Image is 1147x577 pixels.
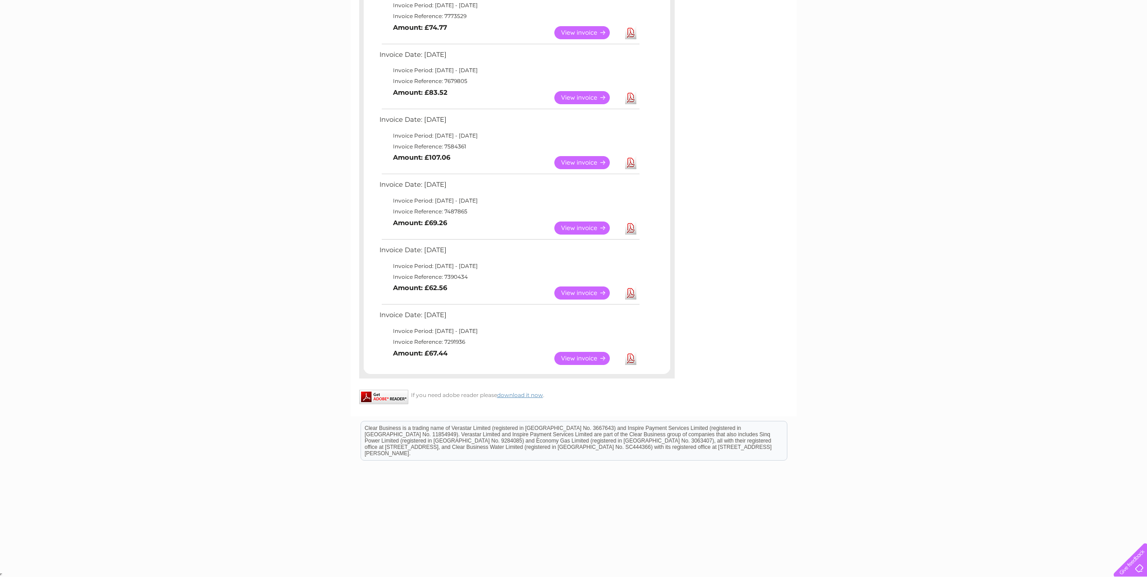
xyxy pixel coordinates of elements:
[377,65,641,76] td: Invoice Period: [DATE] - [DATE]
[377,130,641,141] td: Invoice Period: [DATE] - [DATE]
[377,309,641,326] td: Invoice Date: [DATE]
[377,326,641,337] td: Invoice Period: [DATE] - [DATE]
[393,153,450,162] b: Amount: £107.06
[377,141,641,152] td: Invoice Reference: 7584361
[625,156,636,169] a: Download
[625,222,636,235] a: Download
[377,114,641,130] td: Invoice Date: [DATE]
[393,349,448,357] b: Amount: £67.44
[40,23,86,51] img: logo.png
[377,11,641,22] td: Invoice Reference: 7773529
[377,244,641,261] td: Invoice Date: [DATE]
[625,91,636,104] a: Download
[393,284,447,292] b: Amount: £62.56
[1087,38,1109,45] a: Contact
[625,26,636,39] a: Download
[977,5,1039,16] a: 0333 014 3131
[988,38,1005,45] a: Water
[377,76,641,87] td: Invoice Reference: 7679805
[1117,38,1138,45] a: Log out
[361,5,787,44] div: Clear Business is a trading name of Verastar Limited (registered in [GEOGRAPHIC_DATA] No. 3667643...
[554,91,621,104] a: View
[554,156,621,169] a: View
[554,286,621,300] a: View
[359,390,675,398] div: If you need adobe reader please .
[377,179,641,195] td: Invoice Date: [DATE]
[377,195,641,206] td: Invoice Period: [DATE] - [DATE]
[377,261,641,272] td: Invoice Period: [DATE] - [DATE]
[1036,38,1063,45] a: Telecoms
[625,286,636,300] a: Download
[377,337,641,347] td: Invoice Reference: 7291936
[497,392,543,398] a: download it now
[554,222,621,235] a: View
[625,352,636,365] a: Download
[554,352,621,365] a: View
[393,219,447,227] b: Amount: £69.26
[377,206,641,217] td: Invoice Reference: 7487865
[1069,38,1082,45] a: Blog
[554,26,621,39] a: View
[393,23,447,32] b: Amount: £74.77
[393,88,448,97] b: Amount: £83.52
[377,272,641,282] td: Invoice Reference: 7390434
[377,49,641,65] td: Invoice Date: [DATE]
[1011,38,1031,45] a: Energy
